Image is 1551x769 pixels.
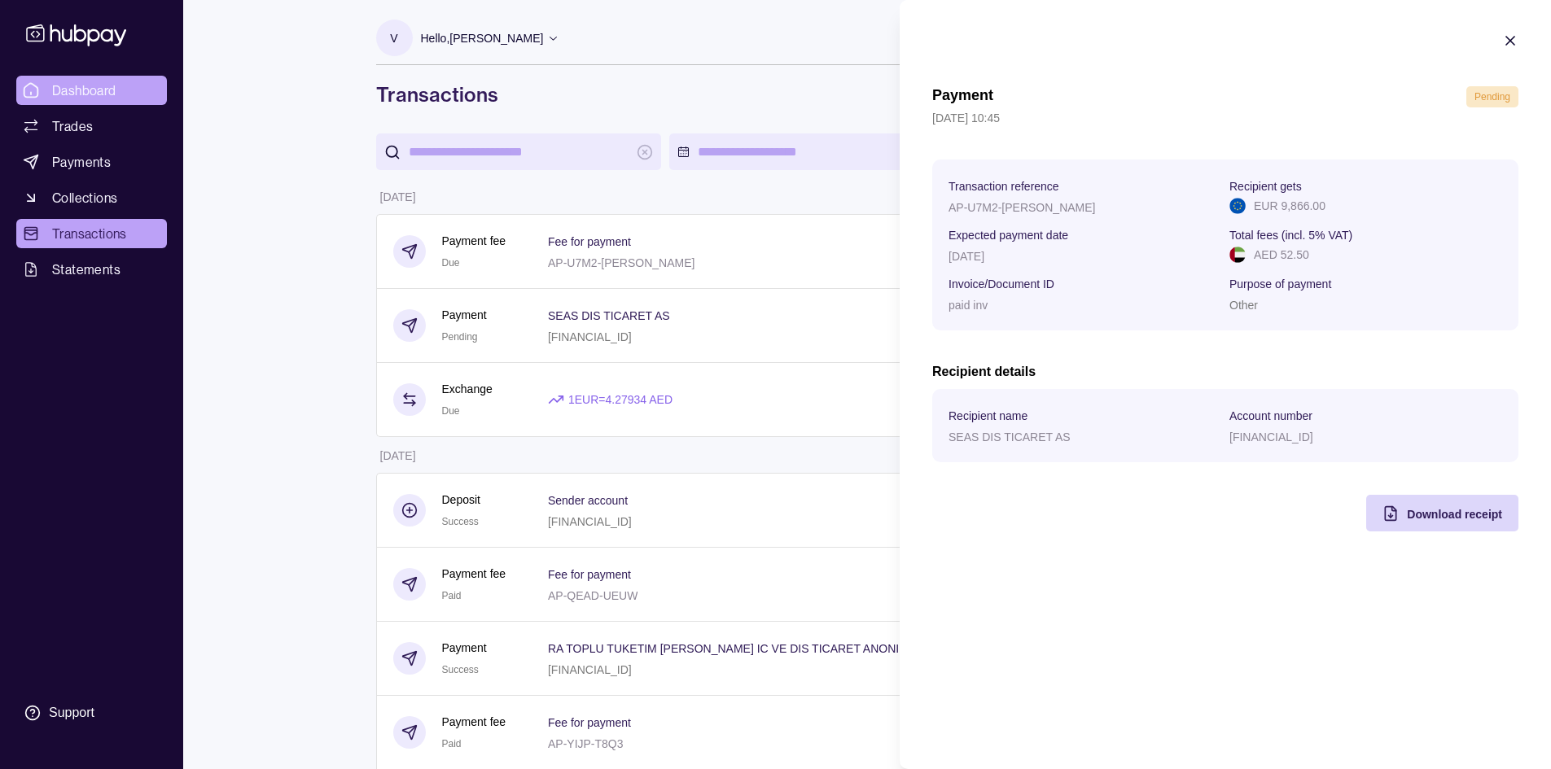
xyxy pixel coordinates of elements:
p: Other [1229,299,1258,312]
img: eu [1229,198,1246,214]
p: [DATE] 10:45 [932,109,1518,127]
p: [DATE] [949,250,984,263]
p: SEAS DIS TICARET AS [949,430,1071,443]
h2: Recipient details [932,363,1518,381]
p: Total fees (incl. 5% VAT) [1229,229,1352,242]
p: EUR 9,866.00 [1254,197,1325,215]
p: Recipient gets [1229,180,1302,193]
p: AP-U7M2-[PERSON_NAME] [949,201,1095,214]
p: Invoice/Document ID [949,277,1054,291]
p: Recipient name [949,409,1027,422]
button: Download receipt [1366,495,1518,531]
p: AED 52.50 [1254,246,1309,264]
p: Account number [1229,409,1312,422]
p: paid inv [949,299,988,312]
p: Expected payment date [949,229,1068,242]
p: Purpose of payment [1229,277,1331,291]
p: Transaction reference [949,180,1059,193]
img: ae [1229,247,1246,263]
h1: Payment [932,86,993,107]
span: Download receipt [1407,508,1502,521]
p: [FINANCIAL_ID] [1229,430,1313,443]
span: Pending [1474,91,1510,103]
